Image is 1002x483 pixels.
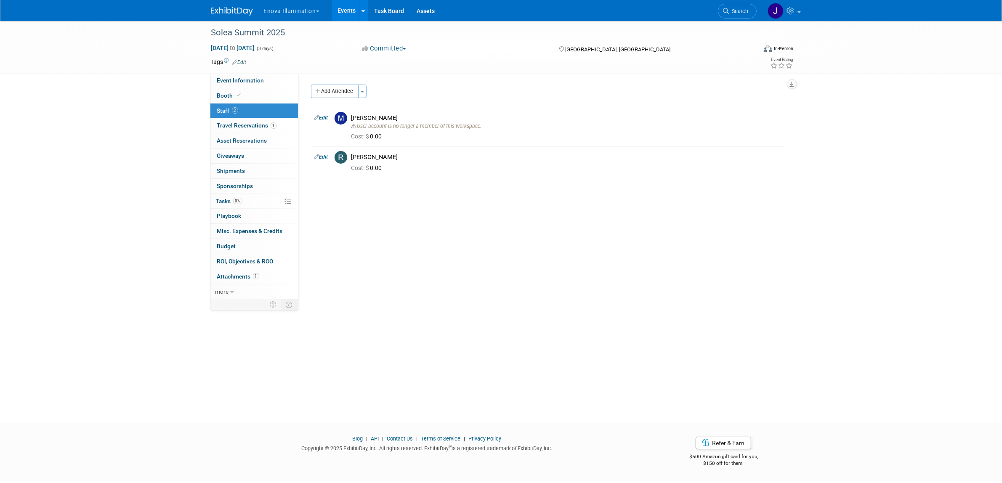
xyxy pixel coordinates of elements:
[233,198,242,204] span: 0%
[233,59,247,65] a: Edit
[217,212,242,219] span: Playbook
[468,435,501,442] a: Privacy Policy
[764,45,772,52] img: Format-Inperson.png
[211,58,247,66] td: Tags
[335,151,347,164] img: R.jpg
[217,183,253,189] span: Sponsorships
[387,435,413,442] a: Contact Us
[314,154,328,160] a: Edit
[210,284,298,299] a: more
[253,273,259,279] span: 1
[449,444,452,449] sup: ®
[351,133,370,140] span: Cost: $
[266,299,281,310] td: Personalize Event Tab Strip
[229,45,237,51] span: to
[414,435,420,442] span: |
[351,133,385,140] span: 0.00
[210,209,298,223] a: Playbook
[421,435,460,442] a: Terms of Service
[232,107,238,114] span: 2
[271,122,277,129] span: 1
[351,122,782,130] div: User account is no longer a member of this workspace.
[770,58,793,62] div: Event Rating
[210,269,298,284] a: Attachments1
[256,46,274,51] span: (3 days)
[210,73,298,88] a: Event Information
[718,4,757,19] a: Search
[380,435,385,442] span: |
[211,7,253,16] img: ExhibitDay
[210,88,298,103] a: Booth
[335,112,347,125] img: M.jpg
[217,228,283,234] span: Misc. Expenses & Credits
[773,45,793,52] div: In-Person
[217,92,243,99] span: Booth
[351,153,782,161] div: [PERSON_NAME]
[237,93,241,98] i: Booth reservation complete
[351,165,370,171] span: Cost: $
[217,152,245,159] span: Giveaways
[217,243,236,249] span: Budget
[707,44,794,56] div: Event Format
[217,107,238,114] span: Staff
[351,165,385,171] span: 0.00
[462,435,467,442] span: |
[565,46,670,53] span: [GEOGRAPHIC_DATA], [GEOGRAPHIC_DATA]
[364,435,369,442] span: |
[656,448,792,467] div: $500 Amazon gift card for you,
[210,149,298,163] a: Giveaways
[210,103,298,118] a: Staff2
[217,122,277,129] span: Travel Reservations
[210,133,298,148] a: Asset Reservations
[768,3,784,19] img: Jordyn Kaufer
[311,85,359,98] button: Add Attendee
[656,460,792,467] div: $150 off for them.
[210,224,298,239] a: Misc. Expenses & Credits
[215,288,229,295] span: more
[359,44,409,53] button: Committed
[216,198,242,204] span: Tasks
[210,118,298,133] a: Travel Reservations1
[352,435,363,442] a: Blog
[211,44,255,52] span: [DATE] [DATE]
[210,179,298,194] a: Sponsorships
[217,258,274,265] span: ROI, Objectives & ROO
[314,115,328,121] a: Edit
[351,114,782,122] div: [PERSON_NAME]
[210,194,298,209] a: Tasks0%
[208,25,744,40] div: Solea Summit 2025
[371,435,379,442] a: API
[210,239,298,254] a: Budget
[217,137,267,144] span: Asset Reservations
[696,437,751,449] a: Refer & Earn
[729,8,749,14] span: Search
[217,167,245,174] span: Shipments
[217,77,264,84] span: Event Information
[211,443,643,452] div: Copyright © 2025 ExhibitDay, Inc. All rights reserved. ExhibitDay is a registered trademark of Ex...
[210,164,298,178] a: Shipments
[281,299,298,310] td: Toggle Event Tabs
[217,273,259,280] span: Attachments
[210,254,298,269] a: ROI, Objectives & ROO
